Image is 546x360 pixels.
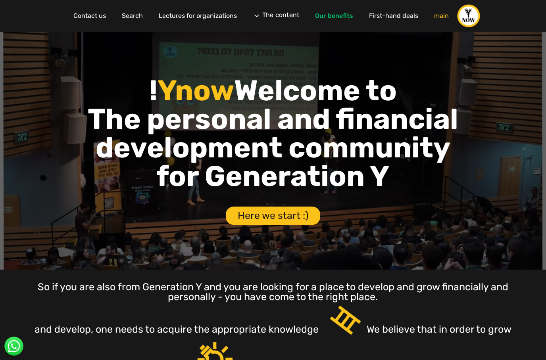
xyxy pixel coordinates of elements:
div: The content [245,4,308,28]
a: home [457,4,481,28]
font: Here we start :) [238,210,308,221]
a: Here we start :) [226,207,320,225]
font: The content [262,11,300,19]
font: So if you are also from Generation Y and you are looking for a place to develop and grow financia... [38,281,508,303]
font: First-hand deals [369,12,418,19]
a: main [426,5,457,27]
font: Search [122,12,143,19]
font: main [434,12,449,19]
font: We believe that in order to grow [367,324,511,335]
font: Ynow [158,74,234,107]
a: Search [114,5,151,27]
font: Lectures for organizations [159,12,237,19]
font: Our benefits [315,12,353,19]
font: Contact us [73,12,106,19]
a: First-hand deals [361,5,426,27]
font: ! [149,74,158,107]
a: Our benefits [307,5,361,27]
a: Contact us [65,5,114,27]
font: Welcome to [234,74,397,107]
font: for Generation Y [156,159,389,193]
a: Lectures for organizations [151,5,245,27]
font: The personal and financial development community [88,102,458,165]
